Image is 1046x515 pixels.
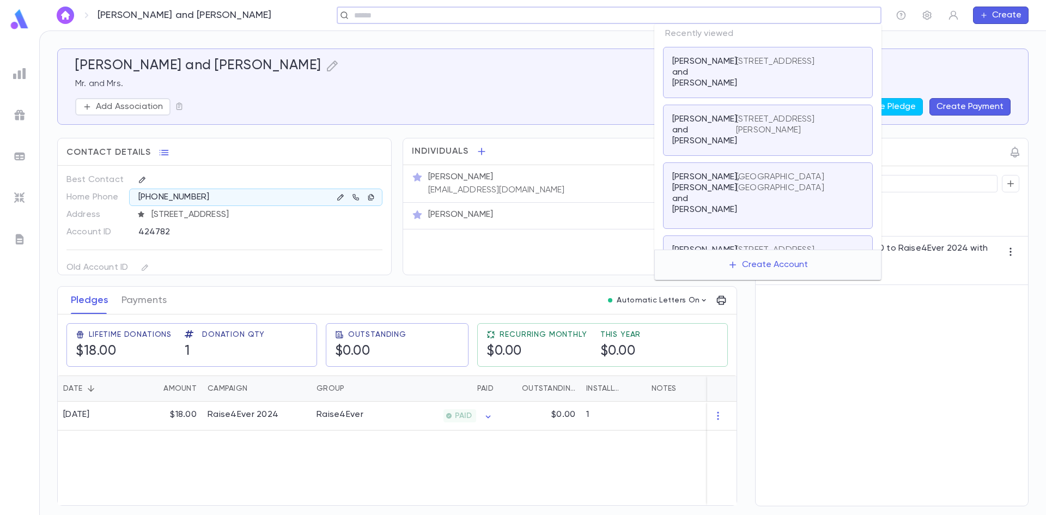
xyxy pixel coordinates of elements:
[672,56,737,89] p: [PERSON_NAME] and [PERSON_NAME]
[581,402,646,431] div: 1
[604,293,713,308] button: Automatic Letters On
[428,172,493,183] p: [PERSON_NAME]
[138,223,329,240] div: 424782
[412,146,469,157] span: Individuals
[58,375,131,402] div: Date
[13,191,26,204] img: imports_grey.530a8a0e642e233f2baf0ef88e8c9fcb.svg
[121,287,167,314] button: Payments
[777,267,1002,278] p: [DATE]
[654,24,881,44] p: Recently viewed
[13,67,26,80] img: reports_grey.c525e4749d1bce6a11f5fe2a8de1b229.svg
[600,330,641,339] span: This Year
[63,409,90,420] div: [DATE]
[719,255,817,275] button: Create Account
[617,296,700,305] p: Automatic Letters On
[66,171,129,189] p: Best Contact
[311,375,393,402] div: Group
[499,375,581,402] div: Outstanding
[428,209,493,220] p: [PERSON_NAME]
[96,101,163,112] p: Add Association
[147,209,384,220] span: [STREET_ADDRESS]
[777,243,1002,265] p: Pledge & Payment • $18.00 to Raise4Ever 2024 with Credit Card
[428,185,564,196] p: [EMAIL_ADDRESS][DOMAIN_NAME]
[929,98,1011,116] button: Create Payment
[9,9,31,30] img: logo
[59,11,72,20] img: home_white.a664292cf8c1dea59945f0da9f25487c.svg
[672,114,737,147] p: [PERSON_NAME] and [PERSON_NAME]
[138,192,209,203] p: [PHONE_NUMBER]
[317,375,344,402] div: Group
[623,380,641,397] button: Sort
[551,409,575,420] p: $0.00
[849,98,923,116] button: Create Pledge
[522,375,575,402] div: Outstanding
[208,375,247,402] div: Campaign
[63,375,82,402] div: Date
[586,375,623,402] div: Installments
[208,409,278,420] div: Raise4Ever 2024
[736,56,815,67] p: [STREET_ADDRESS]
[98,9,272,21] p: [PERSON_NAME] and [PERSON_NAME]
[13,108,26,122] img: campaigns_grey.99e729a5f7ee94e3726e6486bddda8f1.svg
[66,259,129,276] p: Old Account ID
[600,343,641,360] h5: $0.00
[146,380,163,397] button: Sort
[185,343,265,360] h5: 1
[66,189,129,206] p: Home Phone
[393,375,499,402] div: Paid
[247,380,265,397] button: Sort
[317,409,363,420] div: Raise4Ever
[460,380,477,397] button: Sort
[75,78,1011,89] p: Mr. and Mrs.
[202,375,311,402] div: Campaign
[13,150,26,163] img: batches_grey.339ca447c9d9533ef1741baa751efc33.svg
[504,380,522,397] button: Sort
[736,172,850,193] p: [GEOGRAPHIC_DATA] [GEOGRAPHIC_DATA]
[66,206,129,223] p: Address
[973,7,1029,24] button: Create
[163,375,197,402] div: Amount
[131,402,202,431] div: $18.00
[76,343,172,360] h5: $18.00
[736,245,815,256] p: [STREET_ADDRESS]
[66,147,151,158] span: Contact Details
[672,172,739,215] p: [PERSON_NAME], [PERSON_NAME] and [PERSON_NAME]
[486,343,587,360] h5: $0.00
[131,375,202,402] div: Amount
[202,330,265,339] span: Donation Qty
[348,330,406,339] span: Outstanding
[451,411,476,420] span: PAID
[652,375,676,402] div: Notes
[736,114,850,136] p: [STREET_ADDRESS][PERSON_NAME]
[581,375,646,402] div: Installments
[75,98,171,116] button: Add Association
[71,287,108,314] button: Pledges
[646,375,782,402] div: Notes
[13,233,26,246] img: letters_grey.7941b92b52307dd3b8a917253454ce1c.svg
[477,375,494,402] div: Paid
[75,58,321,74] h5: [PERSON_NAME] and [PERSON_NAME]
[89,330,172,339] span: Lifetime Donations
[344,380,362,397] button: Sort
[82,380,100,397] button: Sort
[335,343,406,360] h5: $0.00
[66,223,129,241] p: Account ID
[500,330,587,339] span: Recurring Monthly
[672,245,737,277] p: [PERSON_NAME] and [PERSON_NAME]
